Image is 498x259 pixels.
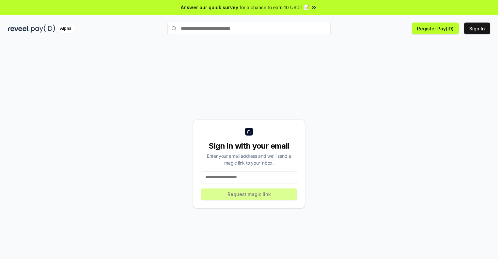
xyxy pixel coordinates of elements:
div: Alpha [56,24,75,33]
img: pay_id [31,24,55,33]
img: reveel_dark [8,24,30,33]
div: Sign in with your email [201,141,297,151]
button: Register Pay(ID) [412,23,459,34]
span: Answer our quick survey [181,4,238,11]
div: Enter your email address and we’ll send a magic link to your inbox. [201,153,297,166]
img: logo_small [245,128,253,136]
button: Sign In [464,23,490,34]
span: for a chance to earn 10 USDT 📝 [240,4,309,11]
